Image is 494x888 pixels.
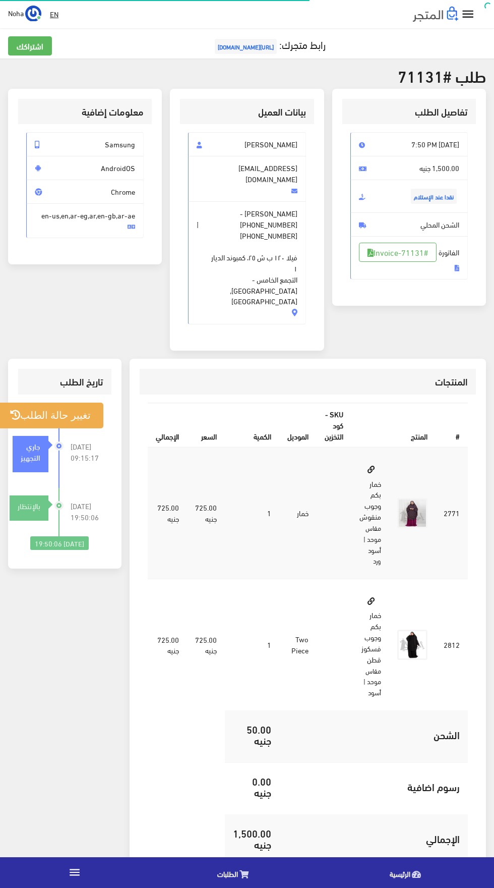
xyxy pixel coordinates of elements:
span: [DATE] 19:50:06 [71,501,104,523]
h3: المنتجات [148,377,468,386]
h5: رسوم اضافية [287,781,460,792]
span: الشحن المحلي [350,212,468,237]
h3: تفاصيل الطلب [350,107,468,117]
span: [DATE] 09:15:17 [71,441,104,463]
td: 725.00 جنيه [148,579,187,711]
h2: طلب #71131 [8,67,486,84]
h5: 1,500.00 جنيه [233,827,271,850]
small: مقاس موحد [365,664,381,688]
h5: 50.00 جنيه [233,724,271,746]
td: خمار [279,447,317,579]
span: فيلا ١٢٠ ب ش ٢٥، كمبوند الديار ١ التجمع الخامس - [GEOGRAPHIC_DATA], [GEOGRAPHIC_DATA] [197,241,297,307]
td: 1 [225,579,279,711]
td: 725.00 جنيه [187,579,225,711]
h5: اﻹجمالي [287,833,460,844]
a: ... Noha [8,5,41,21]
strong: جاري التجهيز [21,440,40,463]
span: نقدا عند الإستلام [411,189,457,204]
td: 725.00 جنيه [148,447,187,579]
td: 2812 [436,579,468,711]
h5: الشحن [287,729,460,740]
td: 725.00 جنيه [187,447,225,579]
th: السعر [187,403,225,447]
th: SKU - كود التخزين [317,403,351,447]
div: [DATE] 19:50:06 [30,536,89,550]
th: المنتج [351,403,436,447]
a: الطلبات [149,860,322,885]
span: AndroidOS [26,156,144,180]
img: ... [25,6,41,22]
u: EN [50,8,58,20]
div: بالإنتظار [10,501,48,512]
small: مقاس موحد [365,522,381,545]
h3: تاريخ الطلب [26,377,103,386]
span: [URL][DOMAIN_NAME] [215,39,277,54]
td: 2771 [436,447,468,579]
h3: بيانات العميل [188,107,305,117]
span: [PHONE_NUMBER] [240,219,297,230]
span: [DATE] 7:50 PM [350,132,468,156]
small: | أسود [362,675,381,698]
span: 1,500.00 جنيه [350,156,468,180]
th: الموديل [279,403,317,447]
iframe: Drift Widget Chat Controller [12,819,50,857]
th: اﻹجمالي [148,403,187,447]
td: خمار بكم وجوب منقوش [351,447,389,579]
h5: 0.00 جنيه [233,775,271,798]
span: Noha [8,7,24,19]
span: Samsung [26,132,144,156]
span: [PERSON_NAME] - | [188,201,305,324]
span: الطلبات [217,867,238,880]
h3: معلومات إضافية [26,107,144,117]
small: | أسود ورد [362,533,381,567]
td: 1 [225,447,279,579]
th: # [436,403,468,447]
span: [PERSON_NAME] [188,132,305,156]
td: خمار بكم وجوب فسكوز قطن [351,579,389,711]
span: Chrome [26,180,144,204]
span: [EMAIL_ADDRESS][DOMAIN_NAME] [188,156,305,202]
a: رابط متجرك:[URL][DOMAIN_NAME] [212,35,326,53]
i:  [461,7,475,22]
i:  [68,866,81,879]
span: [PHONE_NUMBER] [240,230,297,241]
span: en-us,en,ar-eg,ar,en-gb,ar-ae [26,203,144,238]
a: الرئيسية [322,860,494,885]
td: Two Piece [279,579,317,711]
span: الرئيسية [390,867,410,880]
img: . [413,7,458,22]
a: اشتراكك [8,36,52,55]
span: الفاتورة [350,236,468,280]
a: #Invoice-71131 [359,243,437,262]
a: EN [46,5,63,23]
th: الكمية [225,403,279,447]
